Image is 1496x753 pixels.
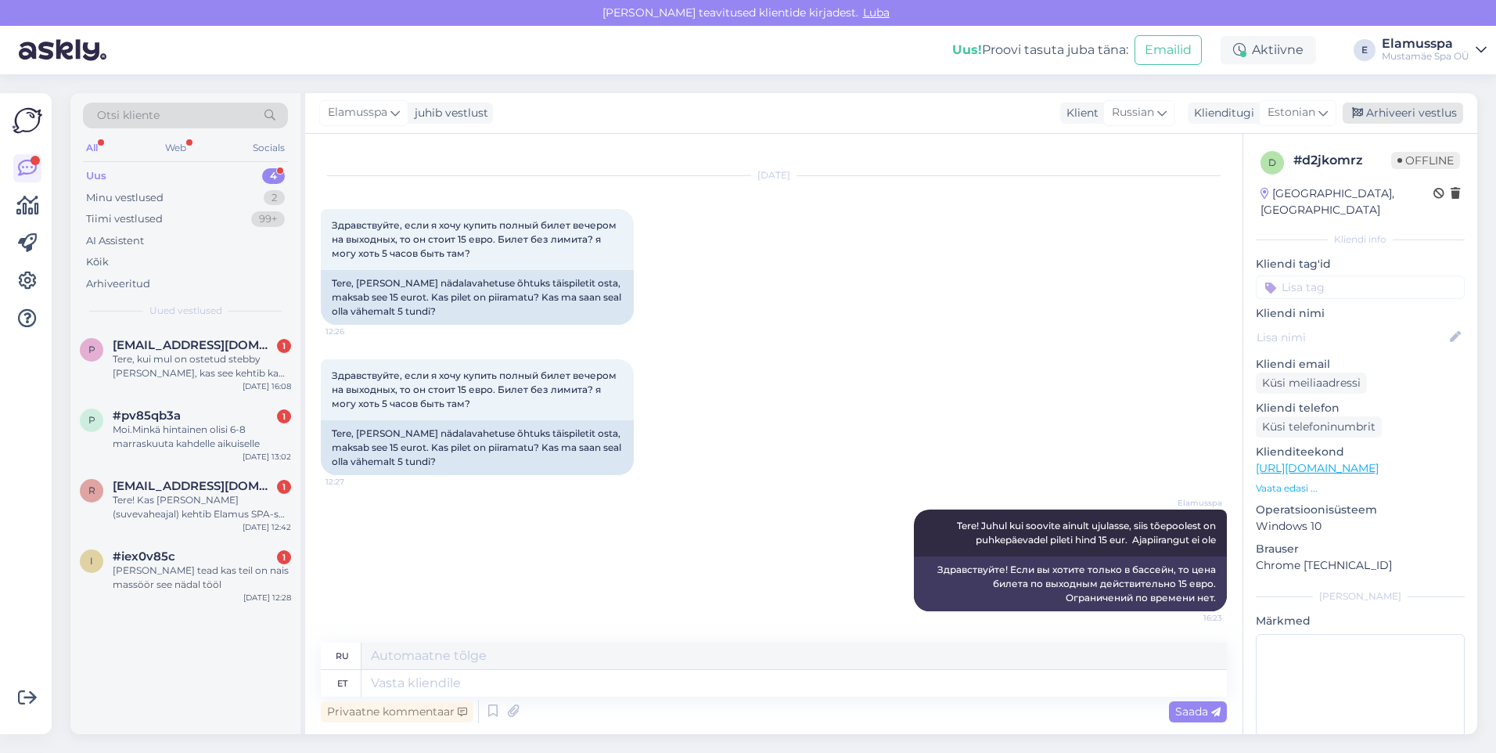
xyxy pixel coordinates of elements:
input: Lisa tag [1256,276,1465,299]
div: Tere! Kas [PERSON_NAME] (suvevaheajal) kehtib Elamus SPA-s nädalavahetuse või töönädala hinnakiri... [113,493,291,521]
p: Klienditeekond [1256,444,1465,460]
div: Moi.Minkä hintainen olisi 6-8 marraskuuta kahdelle aikuiselle [113,423,291,451]
span: Uued vestlused [149,304,222,318]
div: Mustamäe Spa OÜ [1382,50,1469,63]
div: AI Assistent [86,233,144,249]
div: 2 [264,190,285,206]
p: Brauser [1256,541,1465,557]
span: Elamusspa [328,104,387,121]
a: [URL][DOMAIN_NAME] [1256,461,1379,475]
p: Windows 10 [1256,518,1465,535]
div: 1 [277,339,291,353]
p: Operatsioonisüsteem [1256,502,1465,518]
p: Kliendi nimi [1256,305,1465,322]
span: 12:26 [325,326,384,337]
div: All [83,138,101,158]
a: ElamusspaMustamäe Spa OÜ [1382,38,1487,63]
span: r [88,485,95,496]
img: Askly Logo [13,106,42,135]
input: Lisa nimi [1257,329,1447,346]
span: Offline [1391,152,1460,169]
div: Küsi meiliaadressi [1256,373,1367,394]
div: Privaatne kommentaar [321,701,473,722]
p: Märkmed [1256,613,1465,629]
span: Estonian [1268,104,1315,121]
span: Elamusspa [1163,497,1222,509]
span: Russian [1112,104,1154,121]
div: juhib vestlust [408,105,488,121]
div: Tere, kui mul on ostetud stebby [PERSON_NAME], kas see kehtib ka riigipühadel? [113,352,291,380]
p: Kliendi email [1256,356,1465,373]
p: Kliendi tag'id [1256,256,1465,272]
div: 1 [277,409,291,423]
span: Luba [858,5,894,20]
div: [PERSON_NAME] tead kas teil on nais massöör see nädal tööl [113,564,291,592]
div: Arhiveeritud [86,276,150,292]
div: [DATE] 16:08 [243,380,291,392]
div: [GEOGRAPHIC_DATA], [GEOGRAPHIC_DATA] [1260,186,1433,218]
div: Proovi tasuta juba täna: [952,41,1128,59]
b: Uus! [952,42,982,57]
div: 99+ [251,211,285,227]
span: Здравствуйте, если я хочу купить полный билет вечером на выходных, то он стоит 15 евро. Билет без... [332,219,619,259]
div: 1 [277,480,291,494]
div: Uus [86,168,106,184]
div: Klienditugi [1188,105,1254,121]
button: Emailid [1135,35,1202,65]
span: 16:23 [1163,612,1222,624]
div: Socials [250,138,288,158]
div: Elamusspa [1382,38,1469,50]
p: Vaata edasi ... [1256,481,1465,495]
div: Klient [1060,105,1099,121]
span: Здравствуйте, если я хочу купить полный билет вечером на выходных, то он стоит 15 евро. Билет без... [332,369,619,409]
div: 1 [277,550,291,564]
div: et [337,670,347,697]
div: Tere, [PERSON_NAME] nädalavahetuse õhtuks täispiletit osta, maksab see 15 eurot. Kas pilet on pii... [321,420,634,475]
div: Minu vestlused [86,190,164,206]
div: Tiimi vestlused [86,211,163,227]
span: p [88,344,95,355]
div: [DATE] 13:02 [243,451,291,463]
div: [DATE] 12:42 [243,521,291,533]
div: Kliendi info [1256,232,1465,247]
div: Aktiivne [1221,36,1316,64]
span: #iex0v85c [113,549,175,564]
div: Kõik [86,254,109,270]
span: i [90,555,93,567]
div: 4 [262,168,285,184]
span: 12:27 [325,476,384,488]
div: # d2jkomrz [1293,151,1391,170]
p: Chrome [TECHNICAL_ID] [1256,557,1465,574]
div: [DATE] 12:28 [243,592,291,603]
div: Arhiveeri vestlus [1343,103,1463,124]
div: Здравствуйте! Если вы хотите только в бассейн, то цена билета по выходным действительно 15 евро. ... [914,557,1227,611]
span: p [88,414,95,426]
div: [PERSON_NAME] [1256,589,1465,603]
span: Saada [1175,704,1221,719]
span: #pv85qb3a [113,409,181,423]
span: ruubela@me.com [113,479,275,493]
div: [DATE] [321,168,1227,182]
p: Kliendi telefon [1256,400,1465,416]
span: piretpollumagi@gmail.com [113,338,275,352]
span: Tere! Juhul kui soovite ainult ujulasse, siis tõepoolest on puhkepäevadel pileti hind 15 eur. Aja... [957,520,1218,546]
div: Web [162,138,189,158]
span: d [1268,157,1276,168]
div: Tere, [PERSON_NAME] nädalavahetuse õhtuks täispiletit osta, maksab see 15 eurot. Kas pilet on pii... [321,270,634,325]
span: Otsi kliente [97,107,160,124]
div: ru [336,643,349,669]
div: Küsi telefoninumbrit [1256,416,1382,438]
div: E [1354,39,1376,61]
